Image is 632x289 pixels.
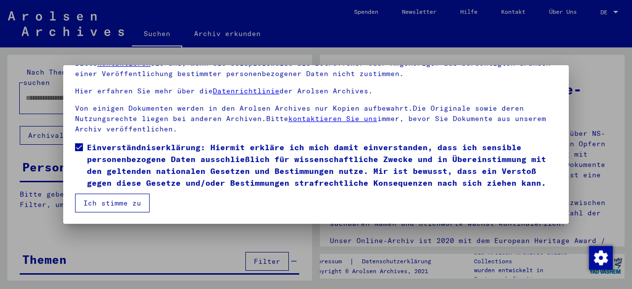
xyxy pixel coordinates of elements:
a: kontaktieren Sie uns [288,114,377,123]
span: Einverständniserklärung: Hiermit erkläre ich mich damit einverstanden, dass ich sensible personen... [87,141,557,189]
p: Hier erfahren Sie mehr über die der Arolsen Archives. [75,86,557,96]
button: Ich stimme zu [75,194,150,212]
p: Von einigen Dokumenten werden in den Arolsen Archives nur Kopien aufbewahrt.Die Originale sowie d... [75,103,557,134]
a: Datenrichtlinie [213,86,279,95]
p: Bitte Sie uns, wenn Sie beispielsweise als Betroffener oder Angehöriger aus berechtigten Gründen ... [75,58,557,79]
a: kontaktieren [97,59,151,68]
img: Zustimmung ändern [589,246,613,270]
